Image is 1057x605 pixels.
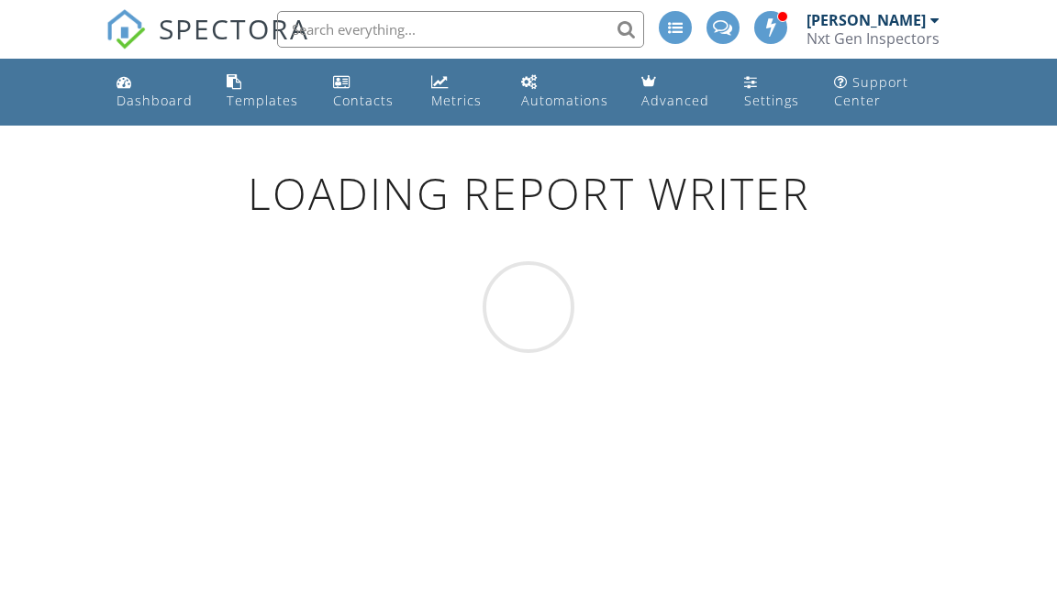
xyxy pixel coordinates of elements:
[424,66,499,118] a: Metrics
[634,66,721,118] a: Advanced
[737,66,813,118] a: Settings
[744,92,799,109] div: Settings
[807,11,926,29] div: [PERSON_NAME]
[109,66,205,118] a: Dashboard
[333,92,394,109] div: Contacts
[641,92,709,109] div: Advanced
[834,73,908,109] div: Support Center
[807,29,940,48] div: Nxt Gen Inspectors
[521,92,608,109] div: Automations
[159,9,309,48] span: SPECTORA
[326,66,409,118] a: Contacts
[227,92,298,109] div: Templates
[106,9,146,49] img: The Best Home Inspection Software - Spectora
[514,66,619,118] a: Automations (Advanced)
[431,92,482,109] div: Metrics
[827,66,948,118] a: Support Center
[117,92,193,109] div: Dashboard
[106,25,309,63] a: SPECTORA
[219,66,311,118] a: Templates
[277,11,644,48] input: Search everything...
